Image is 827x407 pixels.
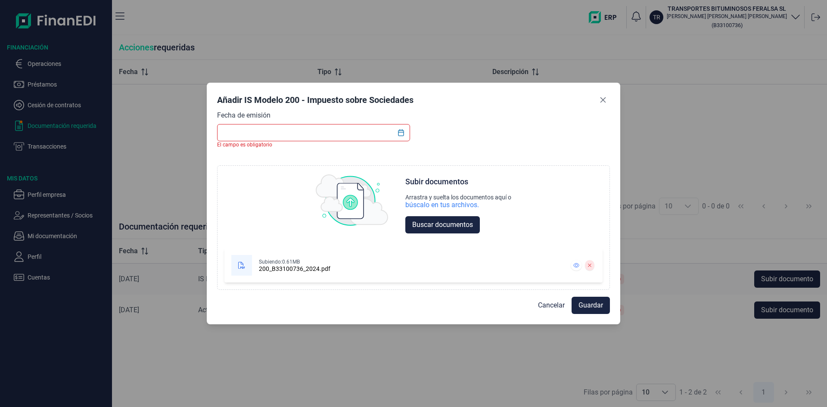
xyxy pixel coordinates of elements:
span: Buscar documentos [412,220,473,230]
button: Guardar [572,297,610,314]
div: 200_B33100736_2024.pdf [259,265,330,272]
span: Guardar [578,300,603,311]
div: Subir documentos [405,177,468,187]
label: Fecha de emisión [217,110,270,121]
button: Cancelar [531,297,572,314]
div: búscalo en tus archivos. [405,201,511,209]
div: El campo es obligatorio [217,141,410,148]
button: Close [596,93,610,107]
span: Cancelar [538,300,565,311]
div: Subiendo: 0.61MB [259,258,330,265]
button: Choose Date [393,125,409,140]
button: Buscar documentos [405,216,480,233]
div: Arrastra y suelta los documentos aquí o [405,194,511,201]
div: Añadir IS Modelo 200 - Impuesto sobre Sociedades [217,94,413,106]
img: upload img [316,174,388,226]
div: búscalo en tus archivos. [405,201,479,209]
